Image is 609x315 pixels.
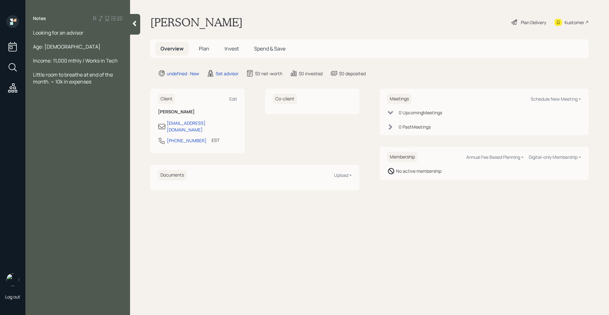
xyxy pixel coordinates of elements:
[529,154,581,160] div: Digital-only Membership +
[229,96,237,102] div: Edit
[158,94,175,104] h6: Client
[225,45,239,52] span: Invest
[167,137,206,144] div: [PHONE_NUMBER]
[199,45,209,52] span: Plan
[5,294,20,300] div: Log out
[273,94,297,104] h6: Co-client
[565,19,584,26] div: Kustomer
[521,19,546,26] div: Plan Delivery
[33,15,46,22] label: Notes
[158,170,187,180] h6: Documents
[167,70,199,77] div: undefined · New
[396,168,442,174] div: No active membership
[466,154,524,160] div: Annual Fee Based Planning +
[212,137,219,144] div: EST
[387,94,411,104] h6: Meetings
[6,273,19,286] img: retirable_logo.png
[160,45,184,52] span: Overview
[399,109,442,116] div: 0 Upcoming Meeting s
[399,124,431,130] div: 0 Past Meeting s
[33,29,83,36] span: Looking for an advisor
[33,71,114,85] span: Little room to breathe at end of the month. ~ 10k in expenses
[339,70,366,77] div: $0 deposited
[167,120,237,133] div: [EMAIL_ADDRESS][DOMAIN_NAME]
[299,70,323,77] div: $0 invested
[216,70,239,77] div: Set advisor
[33,43,101,50] span: Age: [DEMOGRAPHIC_DATA]
[387,152,417,162] h6: Membership
[531,96,581,102] div: Schedule New Meeting +
[150,15,243,29] h1: [PERSON_NAME]
[255,70,282,77] div: $0 net-worth
[334,172,352,178] div: Upload +
[33,57,118,64] span: Income: 11,000 mthly / Works in Tech
[158,109,237,115] h6: [PERSON_NAME]
[254,45,285,52] span: Spend & Save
